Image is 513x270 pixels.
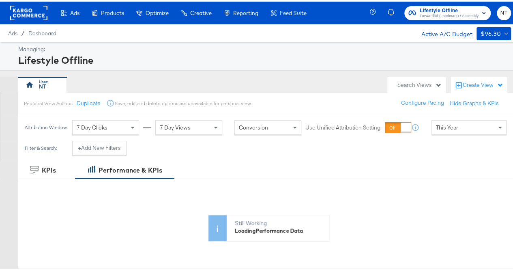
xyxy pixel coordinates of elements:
[78,143,81,150] strong: +
[24,144,57,149] div: Filter & Search:
[114,99,251,105] div: Save, edit and delete options are unavailable for personal view.
[500,7,508,16] span: NT
[18,44,509,52] div: Managing:
[305,122,382,130] label: Use Unified Attribution Setting:
[8,28,17,35] span: Ads
[18,52,509,65] div: Lifestyle Offline
[70,8,79,15] span: Ads
[413,26,472,38] div: Active A/C Budget
[450,98,499,106] button: Hide Graphs & KPIs
[72,139,127,154] button: +Add New Filters
[395,94,450,109] button: Configure Pacing
[77,122,107,130] span: 7 Day Clicks
[190,8,212,15] span: Creative
[42,164,56,173] div: KPIs
[24,123,68,129] div: Attribution Window:
[76,98,100,106] button: Duplicate
[99,164,162,173] div: Performance & KPIs
[420,5,479,13] span: Lifestyle Offline
[233,8,258,15] span: Reporting
[477,26,511,39] button: $96.30
[28,28,56,35] a: Dashboard
[397,80,442,87] div: Search Views
[101,8,124,15] span: Products
[146,8,169,15] span: Optimize
[497,4,511,19] button: NT
[420,11,479,18] span: Forward3d (Landmark) / Assembly
[463,80,503,88] div: Create View
[280,8,307,15] span: Feed Suite
[436,122,458,130] span: This Year
[160,122,191,130] span: 7 Day Views
[17,28,28,35] span: /
[24,99,73,105] div: Personal View Actions:
[404,4,491,19] button: Lifestyle OfflineForward3d (Landmark) / Assembly
[481,27,501,37] div: $96.30
[239,122,268,130] span: Conversion
[39,81,46,89] div: NT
